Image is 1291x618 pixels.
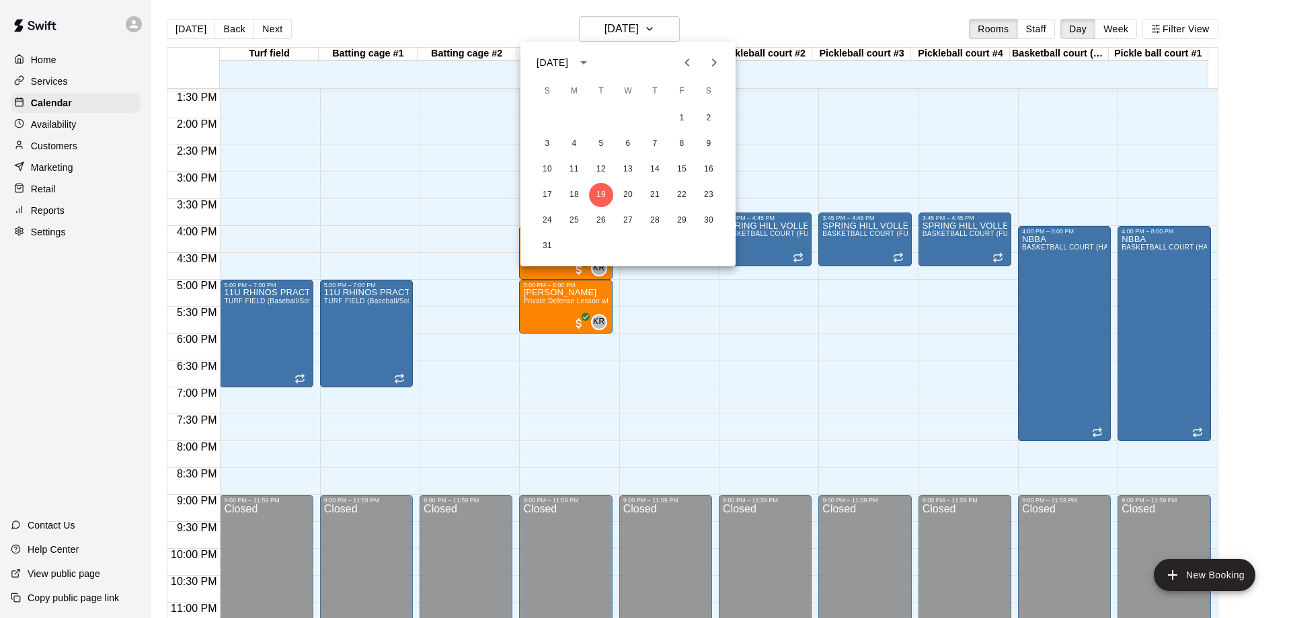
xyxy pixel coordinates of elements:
button: 21 [643,183,667,207]
span: Wednesday [616,78,640,105]
span: Thursday [643,78,667,105]
button: 30 [697,208,721,233]
button: 18 [562,183,586,207]
button: 27 [616,208,640,233]
button: 23 [697,183,721,207]
button: 16 [697,157,721,182]
button: Next month [701,49,728,76]
button: 25 [562,208,586,233]
button: 24 [535,208,559,233]
button: 17 [535,183,559,207]
button: 11 [562,157,586,182]
button: 3 [535,132,559,156]
button: 4 [562,132,586,156]
span: Tuesday [589,78,613,105]
button: 6 [616,132,640,156]
button: 22 [670,183,694,207]
button: Previous month [674,49,701,76]
button: 10 [535,157,559,182]
button: 26 [589,208,613,233]
button: 5 [589,132,613,156]
button: 28 [643,208,667,233]
button: 12 [589,157,613,182]
button: 7 [643,132,667,156]
button: 15 [670,157,694,182]
span: Saturday [697,78,721,105]
span: Sunday [535,78,559,105]
button: 14 [643,157,667,182]
span: Friday [670,78,694,105]
button: 29 [670,208,694,233]
button: 20 [616,183,640,207]
div: [DATE] [537,56,568,70]
button: 31 [535,234,559,258]
button: 9 [697,132,721,156]
button: 13 [616,157,640,182]
button: 8 [670,132,694,156]
span: Monday [562,78,586,105]
button: 2 [697,106,721,130]
button: 1 [670,106,694,130]
button: 19 [589,183,613,207]
button: calendar view is open, switch to year view [572,51,595,74]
